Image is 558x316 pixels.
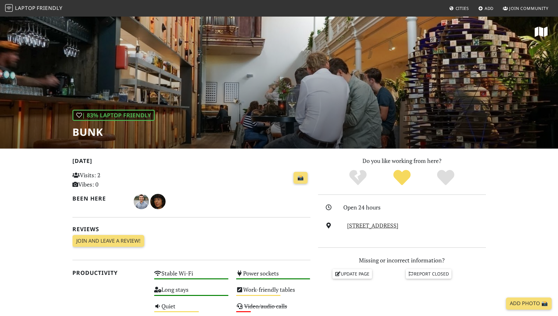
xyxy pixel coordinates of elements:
div: Power sockets [232,268,314,284]
img: LaptopFriendly [5,4,13,12]
span: Cities [456,5,469,11]
a: [STREET_ADDRESS] [347,222,398,229]
s: Video/audio calls [244,302,287,310]
a: LaptopFriendly LaptopFriendly [5,3,63,14]
p: Do you like working from here? [318,156,486,165]
a: Add Photo 📸 [506,298,552,310]
div: Long stays [150,284,232,301]
div: Work-friendly tables [232,284,314,301]
div: Yes [380,169,424,187]
a: Add [476,3,496,14]
a: Report closed [406,269,452,279]
a: 📸 [294,172,308,184]
p: Missing or incorrect information? [318,256,486,265]
span: Vivi Ele [150,197,166,205]
a: Update page [332,269,372,279]
h2: Reviews [72,226,310,232]
div: Open 24 hours [343,203,489,212]
h2: Productivity [72,269,147,276]
div: | 83% Laptop Friendly [72,110,155,121]
img: 2412-devan.jpg [134,194,149,209]
h2: [DATE] [72,158,310,167]
div: No [336,169,380,187]
a: Join Community [500,3,551,14]
span: Devan Pellow [134,197,150,205]
span: Join Community [509,5,548,11]
span: Friendly [37,4,62,11]
p: Visits: 2 Vibes: 0 [72,171,147,189]
span: Laptop [15,4,36,11]
div: Stable Wi-Fi [150,268,232,284]
a: Cities [447,3,472,14]
h2: Been here [72,195,126,202]
h1: BUNK [72,126,155,138]
img: 1410-eleonora.jpg [150,194,166,209]
span: Add [485,5,494,11]
div: Definitely! [424,169,468,187]
a: Join and leave a review! [72,235,144,247]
